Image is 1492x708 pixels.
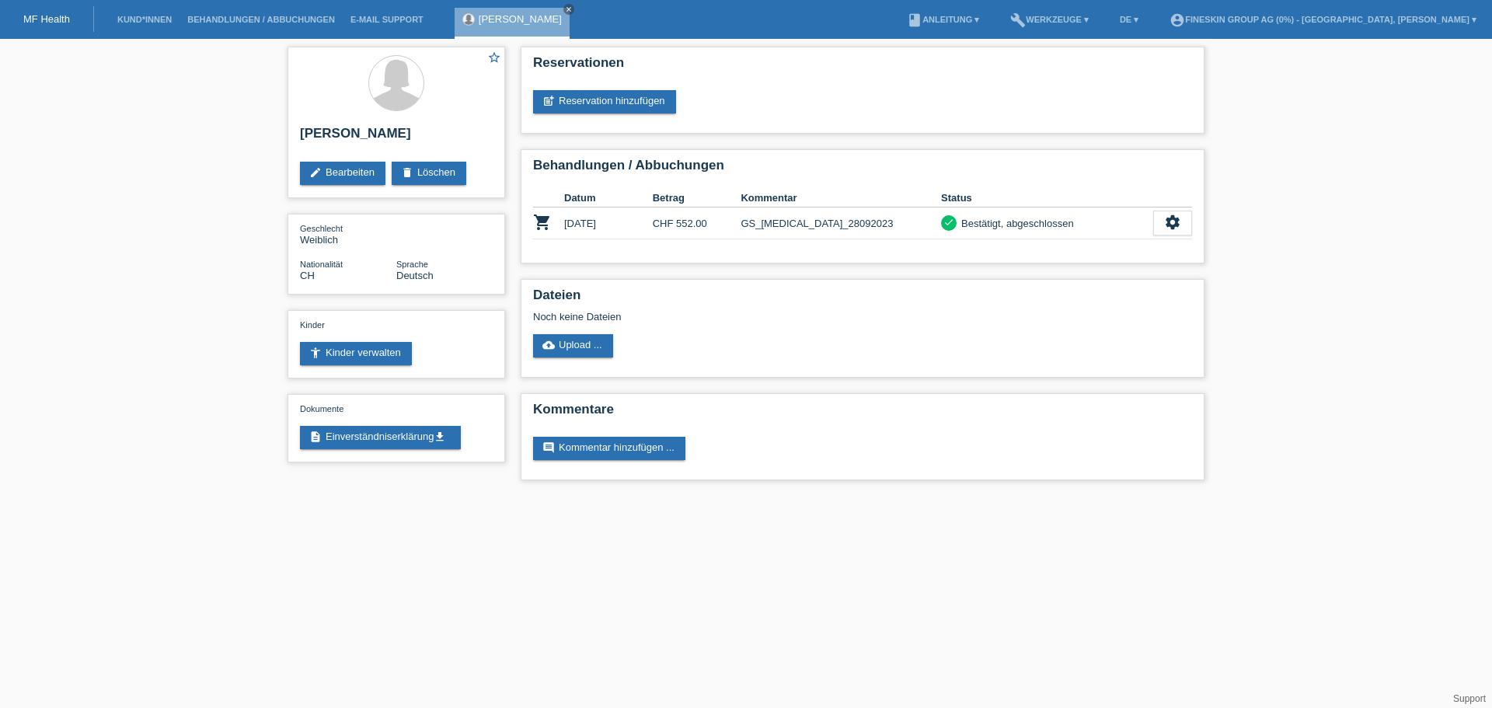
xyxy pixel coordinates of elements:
i: POSP00007196 [533,213,552,232]
a: [PERSON_NAME] [479,13,562,25]
span: Sprache [396,260,428,269]
a: star_border [487,51,501,67]
i: description [309,431,322,443]
a: buildWerkzeuge ▾ [1002,15,1096,24]
a: Support [1453,693,1486,704]
span: Nationalität [300,260,343,269]
a: post_addReservation hinzufügen [533,90,676,113]
a: close [563,4,574,15]
i: delete [401,166,413,179]
i: close [565,5,573,13]
span: Kinder [300,320,325,330]
a: account_circleFineSkin Group AG (0%) - [GEOGRAPHIC_DATA], [PERSON_NAME] ▾ [1162,15,1484,24]
i: build [1010,12,1026,28]
th: Betrag [653,189,741,208]
i: account_circle [1170,12,1185,28]
div: Bestätigt, abgeschlossen [957,215,1074,232]
td: CHF 552.00 [653,208,741,239]
a: descriptionEinverständniserklärungget_app [300,426,461,449]
a: editBearbeiten [300,162,385,185]
i: book [907,12,922,28]
i: edit [309,166,322,179]
span: Geschlecht [300,224,343,233]
h2: [PERSON_NAME] [300,126,493,149]
i: accessibility_new [309,347,322,359]
i: star_border [487,51,501,65]
span: Deutsch [396,270,434,281]
i: comment [542,441,555,454]
i: check [943,217,954,228]
th: Status [941,189,1153,208]
span: Schweiz [300,270,315,281]
td: GS_[MEDICAL_DATA]_28092023 [741,208,941,239]
h2: Kommentare [533,402,1192,425]
a: bookAnleitung ▾ [899,15,987,24]
i: cloud_upload [542,339,555,351]
a: commentKommentar hinzufügen ... [533,437,685,460]
h2: Behandlungen / Abbuchungen [533,158,1192,181]
div: Noch keine Dateien [533,311,1008,323]
th: Kommentar [741,189,941,208]
a: MF Health [23,13,70,25]
a: accessibility_newKinder verwalten [300,342,412,365]
span: Dokumente [300,404,343,413]
a: Behandlungen / Abbuchungen [180,15,343,24]
a: Kund*innen [110,15,180,24]
h2: Dateien [533,288,1192,311]
a: DE ▾ [1112,15,1146,24]
a: deleteLöschen [392,162,466,185]
h2: Reservationen [533,55,1192,78]
a: cloud_uploadUpload ... [533,334,613,357]
i: post_add [542,95,555,107]
i: get_app [434,431,446,443]
td: [DATE] [564,208,653,239]
th: Datum [564,189,653,208]
i: settings [1164,214,1181,231]
a: E-Mail Support [343,15,431,24]
div: Weiblich [300,222,396,246]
